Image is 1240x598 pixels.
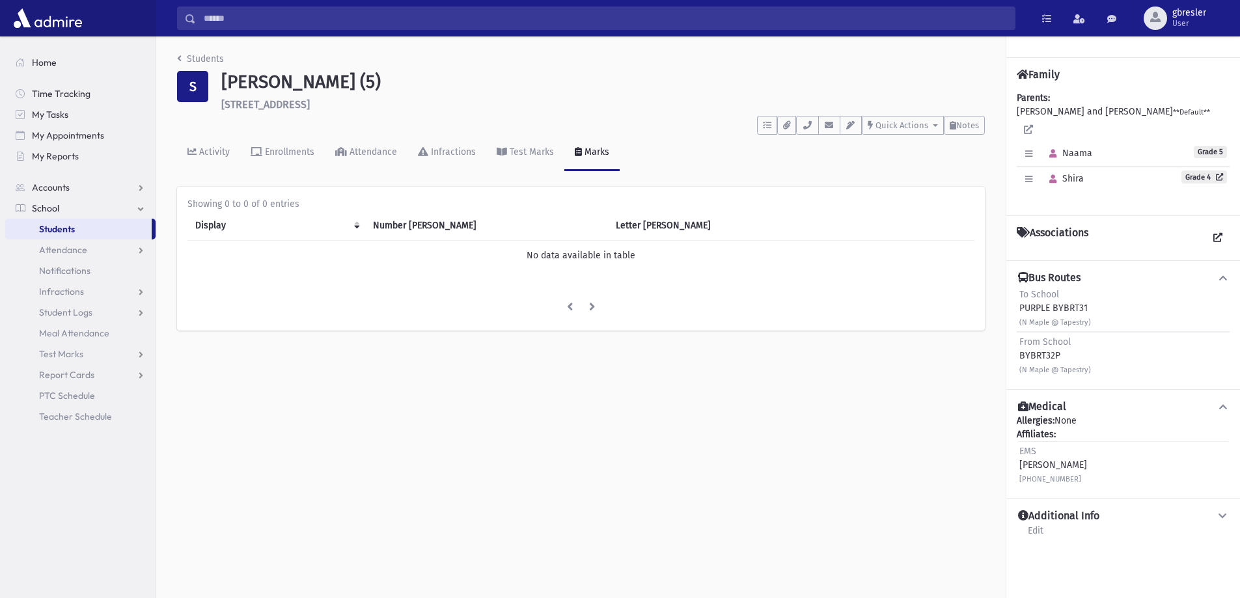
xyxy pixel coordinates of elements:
[197,146,230,157] div: Activity
[39,306,92,318] span: Student Logs
[1172,18,1206,29] span: User
[187,240,974,270] td: No data available in table
[1019,475,1081,483] small: [PHONE_NUMBER]
[32,182,70,193] span: Accounts
[5,281,156,302] a: Infractions
[1019,366,1091,374] small: (N Maple @ Tapestry)
[5,219,152,239] a: Students
[5,125,156,146] a: My Appointments
[39,265,90,277] span: Notifications
[1018,271,1081,285] h4: Bus Routes
[5,83,156,104] a: Time Tracking
[39,286,84,297] span: Infractions
[39,348,83,360] span: Test Marks
[39,411,112,422] span: Teacher Schedule
[39,223,75,235] span: Students
[39,244,87,256] span: Attendance
[1019,288,1091,329] div: PURPLE BYBRT31
[5,323,156,344] a: Meal Attendance
[187,211,365,241] th: Display
[956,120,979,130] span: Notes
[177,53,224,64] a: Students
[1019,335,1091,376] div: BYBRT32P
[196,7,1015,30] input: Search
[5,198,156,219] a: School
[5,302,156,323] a: Student Logs
[1019,289,1059,300] span: To School
[177,71,208,102] div: S
[32,202,59,214] span: School
[875,120,928,130] span: Quick Actions
[39,327,109,339] span: Meal Attendance
[365,211,608,241] th: Number Mark
[32,129,104,141] span: My Appointments
[1181,170,1227,183] a: Grade 4
[1017,415,1054,426] b: Allergies:
[1017,429,1056,440] b: Affiliates:
[177,52,224,71] nav: breadcrumb
[221,71,985,93] h1: [PERSON_NAME] (5)
[5,344,156,364] a: Test Marks
[564,135,620,171] a: Marks
[582,146,609,157] div: Marks
[1043,173,1084,184] span: Shira
[5,52,156,73] a: Home
[262,146,314,157] div: Enrollments
[32,150,79,162] span: My Reports
[5,364,156,385] a: Report Cards
[39,390,95,401] span: PTC Schedule
[325,135,407,171] a: Attendance
[1019,318,1091,327] small: (N Maple @ Tapestry)
[177,135,240,171] a: Activity
[1027,523,1044,547] a: Edit
[5,260,156,281] a: Notifications
[5,406,156,427] a: Teacher Schedule
[1017,414,1230,488] div: None
[1017,91,1230,205] div: [PERSON_NAME] and [PERSON_NAME]
[10,5,85,31] img: AdmirePro
[1018,510,1099,523] h4: Additional Info
[5,177,156,198] a: Accounts
[507,146,554,157] div: Test Marks
[486,135,564,171] a: Test Marks
[1017,92,1050,103] b: Parents:
[1017,271,1230,285] button: Bus Routes
[39,369,94,381] span: Report Cards
[1194,146,1227,158] span: Grade 5
[5,239,156,260] a: Attendance
[240,135,325,171] a: Enrollments
[1043,148,1092,159] span: Naama
[1017,68,1060,81] h4: Family
[608,211,818,241] th: Letter Mark
[32,57,57,68] span: Home
[1172,8,1206,18] span: gbresler
[221,98,985,111] h6: [STREET_ADDRESS]
[1206,226,1230,250] a: View all Associations
[32,88,90,100] span: Time Tracking
[347,146,397,157] div: Attendance
[944,116,985,135] button: Notes
[407,135,486,171] a: Infractions
[428,146,476,157] div: Infractions
[1017,400,1230,414] button: Medical
[32,109,68,120] span: My Tasks
[5,146,156,167] a: My Reports
[1017,226,1088,250] h4: Associations
[1019,444,1087,485] div: [PERSON_NAME]
[1017,510,1230,523] button: Additional Info
[187,197,974,211] div: Showing 0 to 0 of 0 entries
[1018,400,1066,414] h4: Medical
[862,116,944,135] button: Quick Actions
[5,104,156,125] a: My Tasks
[1019,446,1036,457] span: EMS
[1019,336,1071,347] span: From School
[5,385,156,406] a: PTC Schedule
